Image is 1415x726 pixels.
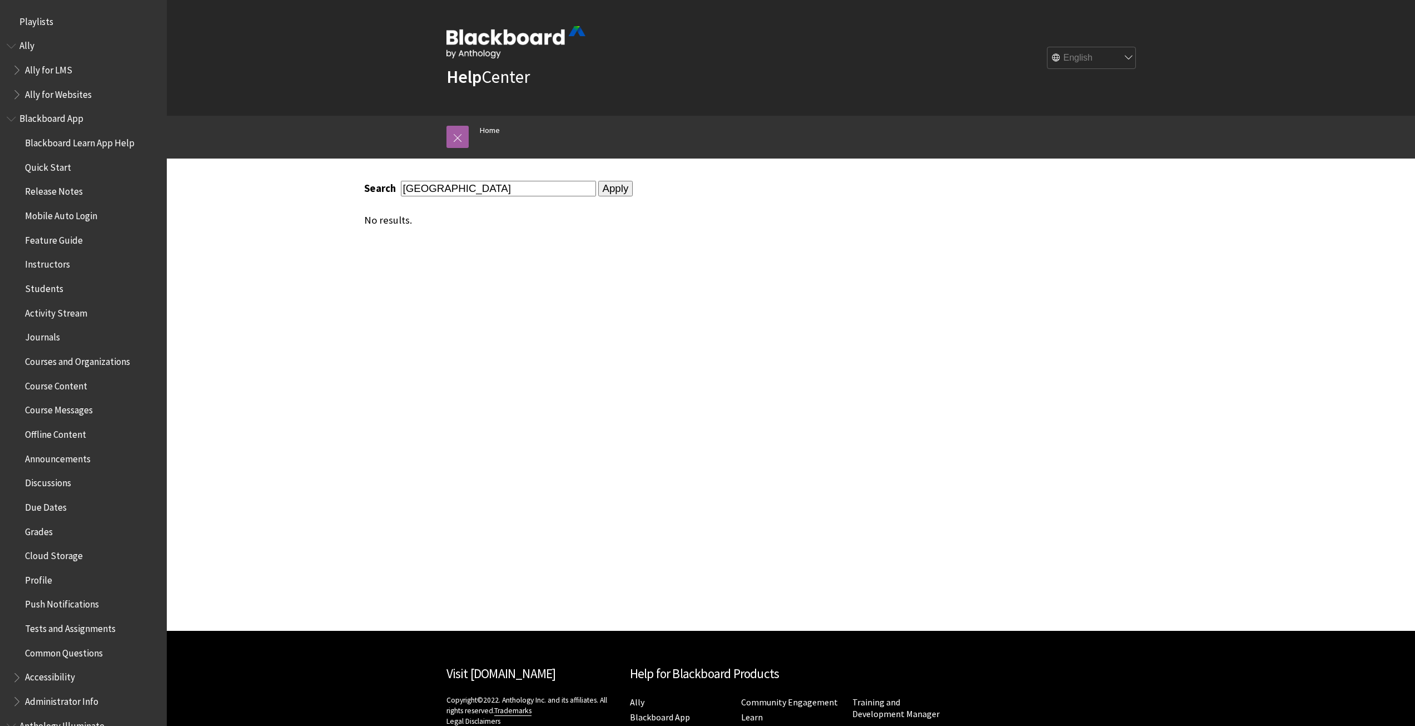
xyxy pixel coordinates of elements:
a: Trademarks [494,706,532,716]
span: Common Questions [25,644,103,659]
span: Tests and Assignments [25,619,116,634]
a: Home [480,124,500,137]
span: Profile [25,571,52,586]
select: Site Language Selector [1047,47,1136,70]
span: Accessibility [25,668,75,683]
span: Activity Stream [25,304,87,319]
nav: Book outline for Anthology Ally Help [7,37,160,104]
span: Offline Content [25,425,86,440]
span: Release Notes [25,182,83,197]
span: Cloud Storage [25,546,83,561]
strong: Help [446,66,481,88]
span: Playlists [19,12,53,27]
span: Announcements [25,450,91,465]
span: Push Notifications [25,595,99,610]
img: Blackboard by Anthology [446,26,585,58]
a: Community Engagement [741,697,838,708]
a: Visit [DOMAIN_NAME] [446,665,556,681]
span: Due Dates [25,498,67,513]
span: Courses and Organizations [25,352,130,367]
span: Quick Start [25,158,71,173]
span: Ally for LMS [25,61,72,76]
span: Feature Guide [25,231,83,246]
a: HelpCenter [446,66,530,88]
nav: Book outline for Blackboard App Help [7,110,160,711]
input: Apply [598,181,633,196]
a: Training and Development Manager [852,697,940,720]
span: Grades [25,522,53,537]
span: Journals [25,328,60,343]
h2: Help for Blackboard Products [630,664,952,684]
label: Search [364,182,399,195]
span: Mobile Auto Login [25,206,97,221]
a: Ally [630,697,644,708]
span: Course Messages [25,401,93,416]
span: Discussions [25,473,71,488]
a: Learn [741,712,763,723]
span: Ally for Websites [25,85,92,100]
span: Ally [19,37,34,52]
a: Blackboard App [630,712,690,723]
span: Students [25,279,63,294]
span: Blackboard Learn App Help [25,134,135,149]
span: Course Content [25,377,87,392]
span: Instructors [25,255,70,270]
span: Blackboard App [19,110,83,125]
div: No results. [364,214,1054,226]
span: Administrator Info [25,692,98,707]
nav: Book outline for Playlists [7,12,160,31]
